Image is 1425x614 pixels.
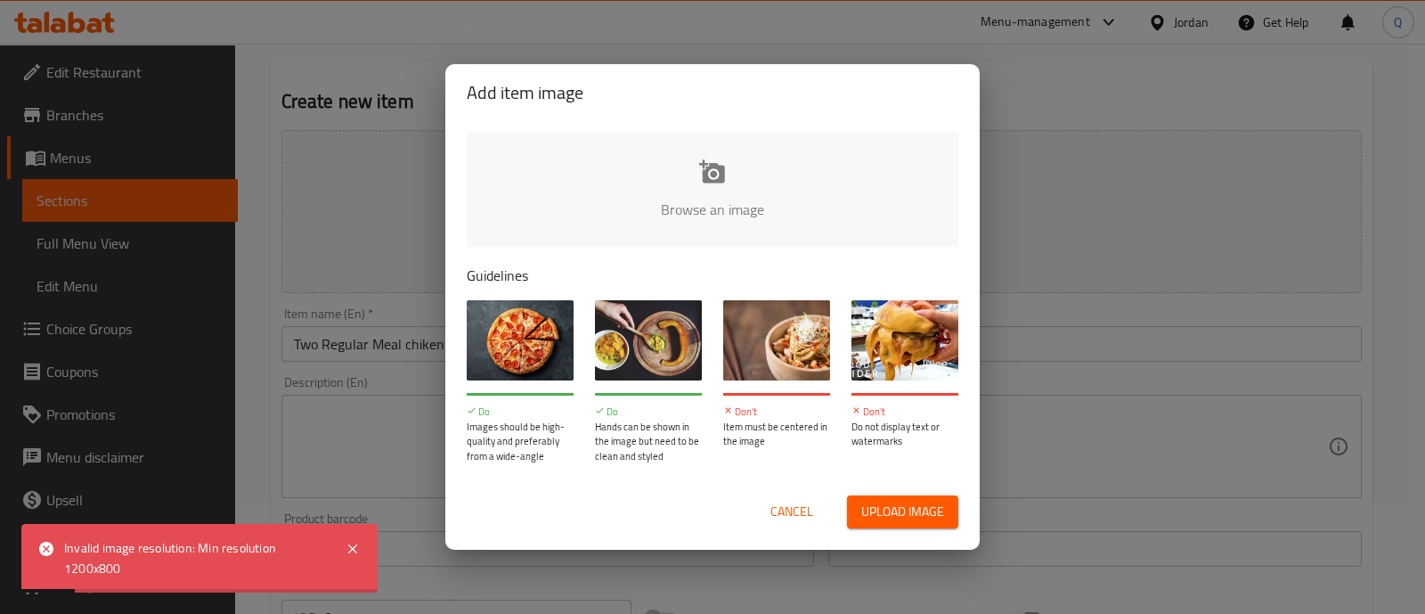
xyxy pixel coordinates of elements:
[467,265,958,286] p: Guidelines
[595,405,702,420] p: Do
[851,300,958,381] img: guide-img-4@3x.jpg
[847,495,958,528] button: Upload image
[467,78,958,107] h2: Add item image
[763,495,820,528] button: Cancel
[861,501,944,523] span: Upload image
[723,300,830,381] img: guide-img-3@3x.jpg
[467,405,574,420] p: Do
[595,300,702,381] img: guide-img-2@3x.jpg
[467,420,574,464] p: Images should be high-quality and preferably from a wide-angle
[770,501,813,523] span: Cancel
[595,420,702,464] p: Hands can be shown in the image but need to be clean and styled
[851,405,958,420] p: Don't
[64,538,328,578] div: Invalid image resolution: Min resolution 1200x800
[851,420,958,449] p: Do not display text or watermarks
[467,300,574,381] img: guide-img-1@3x.jpg
[723,405,830,420] p: Don't
[723,420,830,449] p: Item must be centered in the image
